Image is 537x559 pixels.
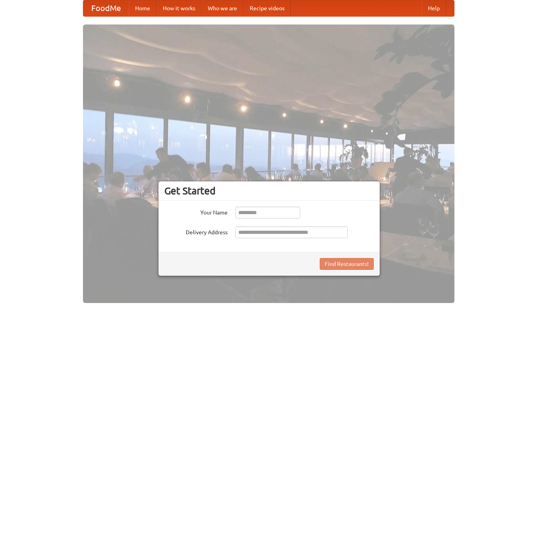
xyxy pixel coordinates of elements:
[243,0,291,16] a: Recipe videos
[422,0,446,16] a: Help
[83,0,129,16] a: FoodMe
[129,0,156,16] a: Home
[164,226,228,236] label: Delivery Address
[156,0,202,16] a: How it works
[202,0,243,16] a: Who we are
[164,207,228,216] label: Your Name
[320,258,374,270] button: Find Restaurants!
[164,185,374,197] h3: Get Started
